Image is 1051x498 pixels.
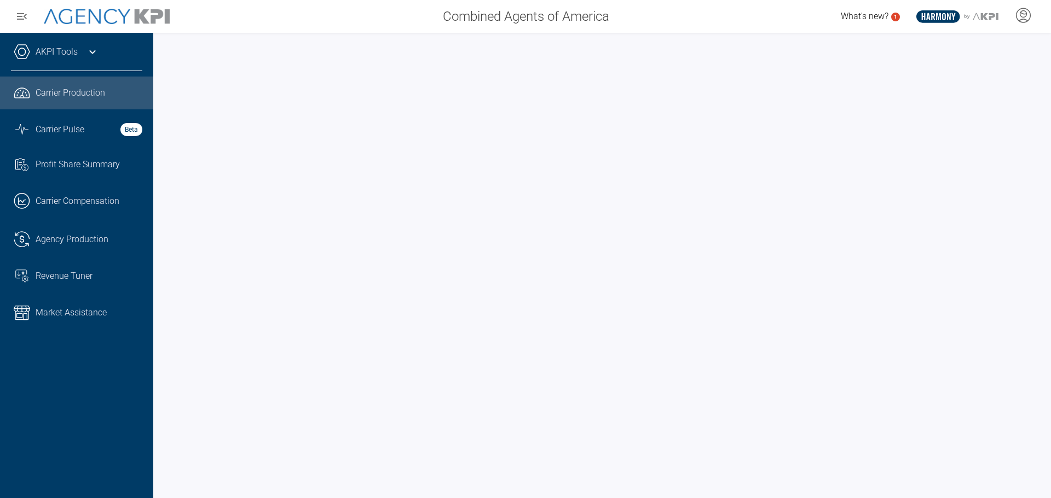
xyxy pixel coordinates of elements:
[36,195,119,208] span: Carrier Compensation
[36,123,84,136] span: Carrier Pulse
[891,13,900,21] a: 1
[36,269,93,283] span: Revenue Tuner
[36,306,107,319] span: Market Assistance
[36,158,120,171] span: Profit Share Summary
[44,9,170,25] img: AgencyKPI
[36,45,78,58] a: AKPI Tools
[120,123,142,136] strong: Beta
[443,7,609,26] span: Combined Agents of America
[894,14,897,20] text: 1
[36,233,108,246] span: Agency Production
[36,86,105,99] span: Carrier Production
[841,11,888,21] span: What's new?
